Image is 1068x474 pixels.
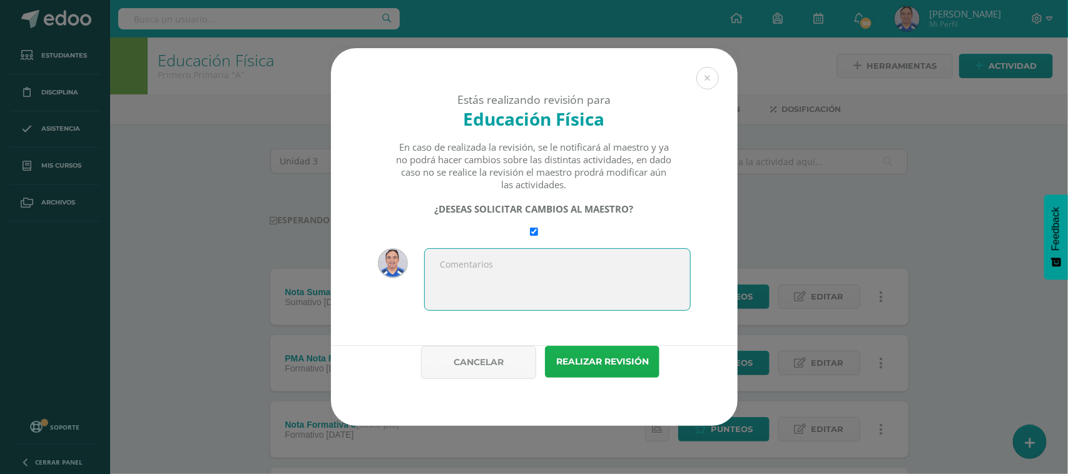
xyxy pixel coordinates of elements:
[464,107,605,131] strong: Educación Física
[353,92,716,107] div: Estás realizando revisión para
[435,203,634,215] strong: ¿DESEAS SOLICITAR CAMBIOS AL MAESTRO?
[421,346,537,379] button: Cancelar
[545,346,659,378] button: Realizar revisión
[696,67,719,89] button: Close (Esc)
[1044,194,1068,280] button: Feedback - Mostrar encuesta
[378,248,408,278] img: 862b533b803dc702c9fe77ae9d0c38ba.png
[395,141,673,191] div: En caso de realizada la revisión, se le notificará al maestro y ya no podrá hacer cambios sobre l...
[1050,207,1062,251] span: Feedback
[530,228,538,236] input: Require changes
